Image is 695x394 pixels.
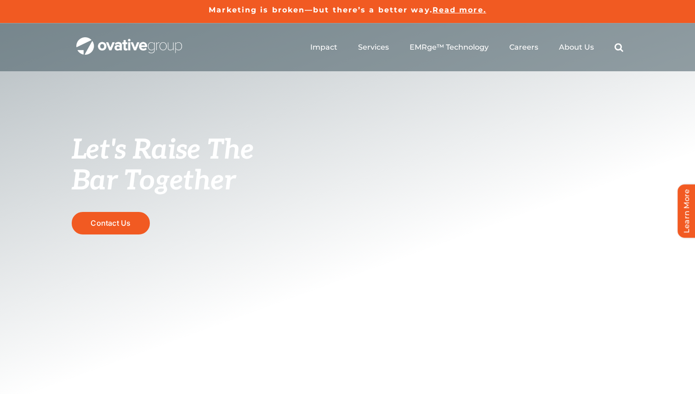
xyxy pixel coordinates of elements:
[615,43,623,52] a: Search
[72,134,254,167] span: Let's Raise The
[509,43,538,52] a: Careers
[310,43,337,52] a: Impact
[410,43,489,52] a: EMRge™ Technology
[310,33,623,62] nav: Menu
[209,6,433,14] a: Marketing is broken—but there’s a better way.
[433,6,486,14] a: Read more.
[358,43,389,52] a: Services
[76,36,182,45] a: OG_Full_horizontal_WHT
[72,165,235,198] span: Bar Together
[72,212,150,234] a: Contact Us
[91,219,131,228] span: Contact Us
[559,43,594,52] a: About Us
